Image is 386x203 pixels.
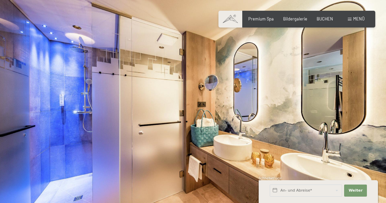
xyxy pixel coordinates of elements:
a: Bildergalerie [283,16,307,21]
span: Schnellanfrage [259,176,282,180]
a: BUCHEN [317,16,333,21]
button: Weiter [344,185,367,197]
span: Menü [353,16,365,21]
a: Premium Spa [248,16,274,21]
span: Weiter [348,188,363,193]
